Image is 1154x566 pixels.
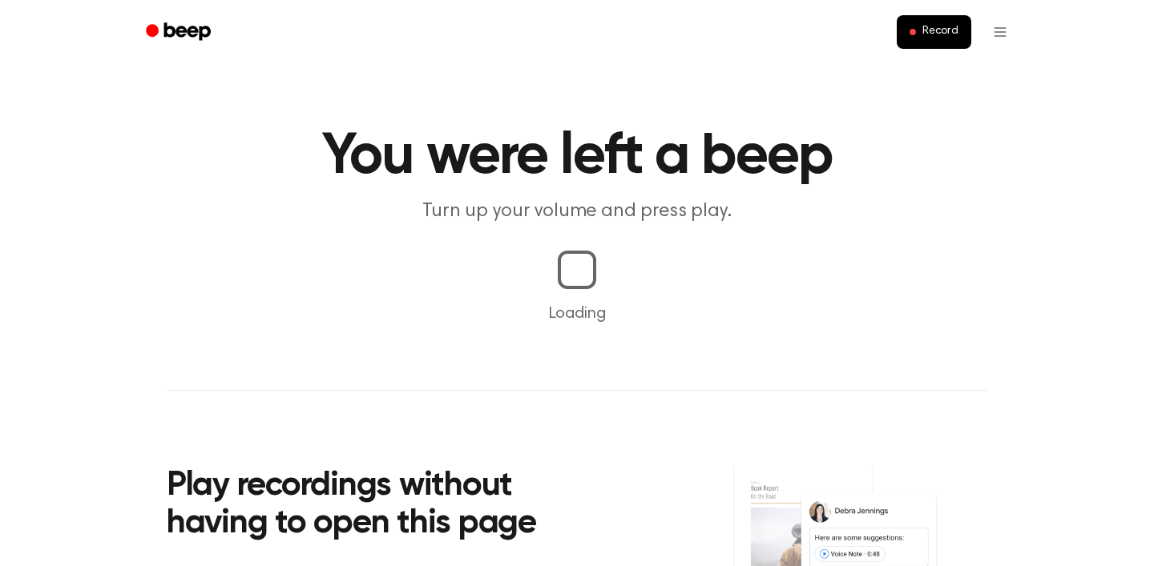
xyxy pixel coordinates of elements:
button: Record [897,15,971,49]
a: Beep [135,17,225,48]
p: Turn up your volume and press play. [269,199,885,225]
h1: You were left a beep [167,128,987,186]
button: Open menu [981,13,1019,51]
span: Record [922,25,958,39]
h2: Play recordings without having to open this page [167,468,599,544]
p: Loading [19,302,1135,326]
